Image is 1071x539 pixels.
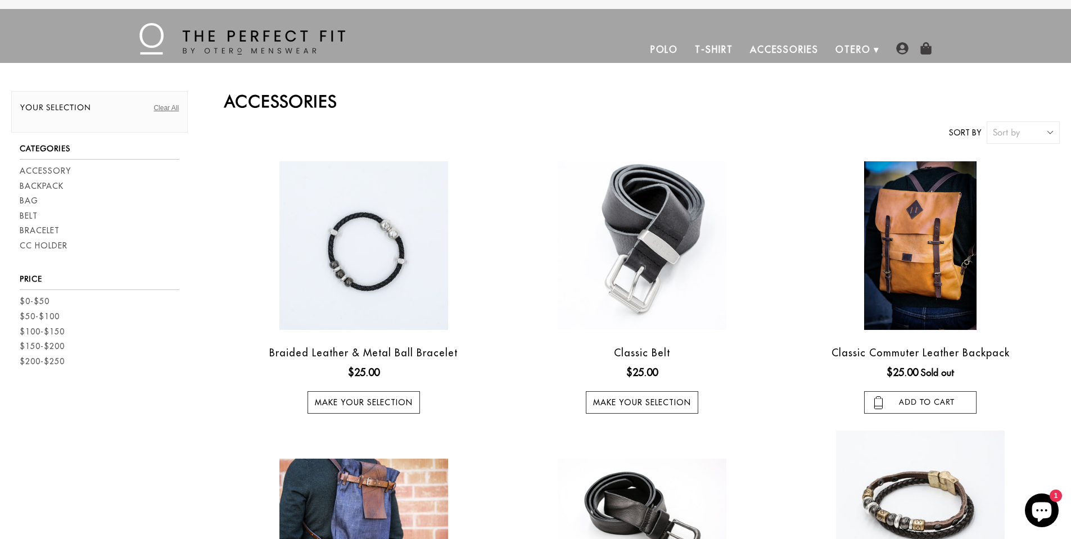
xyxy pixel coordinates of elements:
[686,36,741,63] a: T-Shirt
[864,161,977,330] img: leather backpack
[921,367,954,378] span: Sold out
[20,341,65,352] a: $150-$200
[626,365,658,380] ins: $25.00
[827,36,879,63] a: Otero
[1022,493,1062,530] inbox-online-store-chat: Shopify online store chat
[614,346,670,359] a: Classic Belt
[224,91,1060,111] h2: Accessories
[784,161,1057,330] a: leather backpack
[586,391,698,414] a: Make your selection
[269,346,458,359] a: Braided Leather & Metal Ball Bracelet
[279,161,448,330] img: black braided leather bracelet
[20,311,60,323] a: $50-$100
[20,240,67,252] a: CC Holder
[20,180,64,192] a: Backpack
[558,161,726,330] img: otero menswear classic black leather belt
[20,103,179,118] h2: Your selection
[20,225,60,237] a: Bracelet
[949,127,981,139] label: Sort by
[20,274,179,290] h3: Price
[153,103,179,113] a: Clear All
[20,195,38,207] a: Bag
[20,144,179,160] h3: Categories
[20,210,38,222] a: Belt
[742,36,827,63] a: Accessories
[832,346,1010,359] a: Classic Commuter Leather Backpack
[887,365,918,380] ins: $25.00
[308,391,420,414] a: Make your selection
[139,23,345,55] img: The Perfect Fit - by Otero Menswear - Logo
[348,365,379,380] ins: $25.00
[20,326,65,338] a: $100-$150
[864,391,977,414] input: add to cart
[505,161,778,330] a: otero menswear classic black leather belt
[20,356,65,368] a: $200-$250
[20,165,71,177] a: Accessory
[896,42,909,55] img: user-account-icon.png
[920,42,932,55] img: shopping-bag-icon.png
[20,296,49,307] a: $0-$50
[227,161,500,330] a: black braided leather bracelet
[642,36,687,63] a: Polo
